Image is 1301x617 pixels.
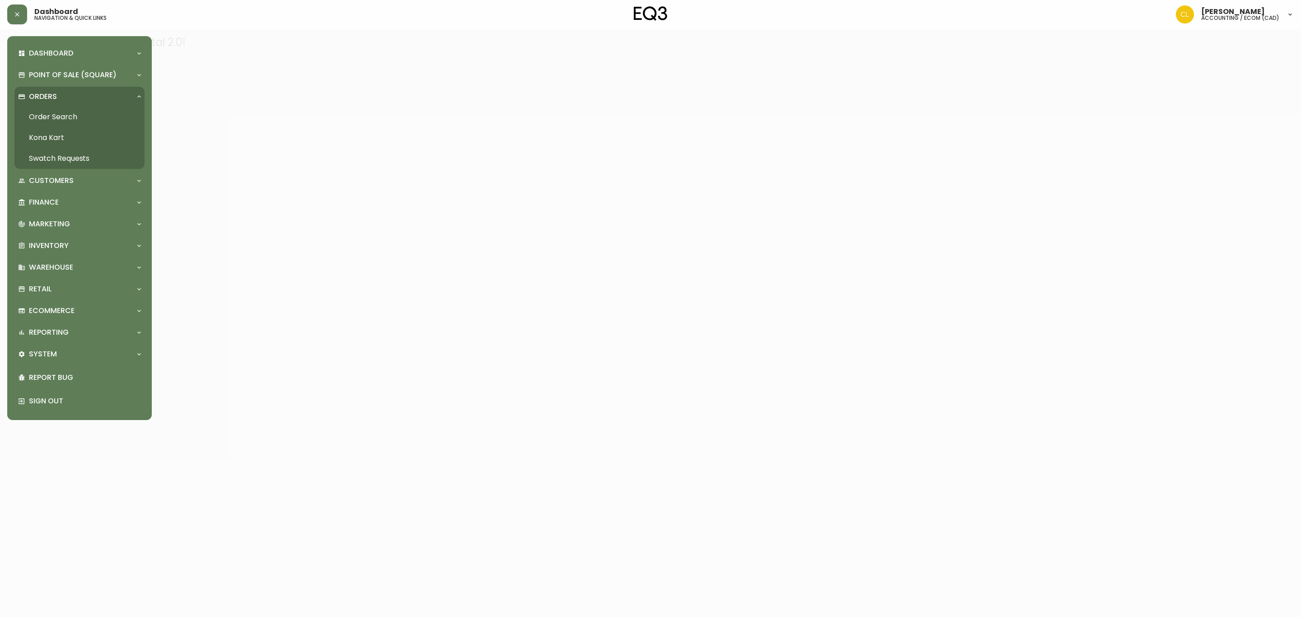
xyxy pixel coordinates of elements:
img: c8a50d9e0e2261a29cae8bb82ebd33d8 [1176,5,1194,23]
div: Orders [14,87,145,107]
p: Customers [29,176,74,186]
p: Ecommerce [29,306,75,316]
p: System [29,349,57,359]
div: Sign Out [14,389,145,413]
p: Finance [29,197,59,207]
span: [PERSON_NAME] [1201,8,1265,15]
a: Kona Kart [14,127,145,148]
div: Finance [14,192,145,212]
a: Swatch Requests [14,148,145,169]
p: Inventory [29,241,69,251]
p: Retail [29,284,51,294]
p: Marketing [29,219,70,229]
p: Sign Out [29,396,141,406]
div: Dashboard [14,43,145,63]
p: Point of Sale (Square) [29,70,117,80]
div: Retail [14,279,145,299]
div: Report Bug [14,366,145,389]
p: Dashboard [29,48,73,58]
div: Point of Sale (Square) [14,65,145,85]
h5: navigation & quick links [34,15,107,21]
a: Order Search [14,107,145,127]
div: System [14,344,145,364]
h5: accounting / ecom (cad) [1201,15,1279,21]
div: Marketing [14,214,145,234]
div: Customers [14,171,145,191]
p: Reporting [29,327,69,337]
div: Warehouse [14,257,145,277]
p: Warehouse [29,262,73,272]
div: Inventory [14,236,145,256]
p: Report Bug [29,373,141,383]
span: Dashboard [34,8,78,15]
div: Ecommerce [14,301,145,321]
img: logo [634,6,667,21]
p: Orders [29,92,57,102]
div: Reporting [14,323,145,342]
